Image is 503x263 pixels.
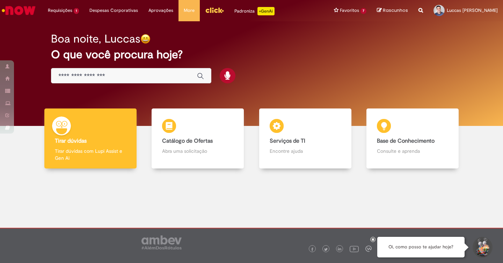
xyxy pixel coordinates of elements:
p: Consulte e aprenda [377,148,448,155]
b: Base de Conhecimento [377,137,435,144]
span: 7 [360,8,366,14]
p: Tirar dúvidas com Lupi Assist e Gen Ai [55,148,126,161]
img: logo_footer_youtube.png [350,244,359,253]
div: Padroniza [234,7,275,15]
img: click_logo_yellow_360x200.png [205,5,224,15]
a: Base de Conhecimento Consulte e aprenda [359,108,467,169]
img: logo_footer_ambev_rotulo_gray.png [141,235,182,249]
img: happy-face.png [140,34,151,44]
img: logo_footer_twitter.png [324,248,328,251]
img: logo_footer_facebook.png [311,248,314,251]
span: Favoritos [340,7,359,14]
span: Rascunhos [383,7,408,14]
a: Serviços de TI Encontre ajuda [251,108,359,169]
span: 1 [74,8,79,14]
a: Catálogo de Ofertas Abra uma solicitação [144,108,252,169]
b: Serviços de TI [270,137,305,144]
button: Iniciar Conversa de Suporte [472,237,493,258]
span: Luccas [PERSON_NAME] [447,7,498,13]
a: Rascunhos [377,7,408,14]
a: Tirar dúvidas Tirar dúvidas com Lupi Assist e Gen Ai [37,108,144,169]
h2: Boa noite, Luccas [51,33,140,45]
span: Requisições [48,7,72,14]
p: +GenAi [257,7,275,15]
span: Aprovações [148,7,173,14]
span: Despesas Corporativas [89,7,138,14]
span: More [184,7,195,14]
img: ServiceNow [1,3,37,17]
p: Abra uma solicitação [162,148,233,155]
img: logo_footer_linkedin.png [338,247,341,251]
img: logo_footer_workplace.png [365,246,372,252]
div: Oi, como posso te ajudar hoje? [377,237,465,257]
p: Encontre ajuda [270,148,341,155]
b: Tirar dúvidas [55,137,87,144]
h2: O que você procura hoje? [51,48,452,61]
b: Catálogo de Ofertas [162,137,213,144]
